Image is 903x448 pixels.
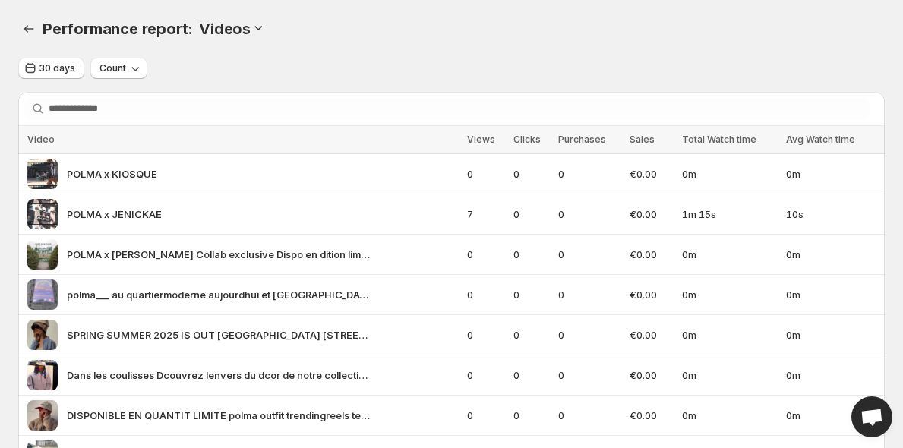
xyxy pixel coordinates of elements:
span: 10s [786,207,876,222]
span: 0 [467,166,504,181]
span: SPRING SUMMER 2025 IS OUT [GEOGRAPHIC_DATA] [STREET_ADDRESS] polma [67,327,371,342]
span: 0 [558,287,620,302]
span: 1m 15s [682,207,777,222]
span: 0m [682,327,777,342]
span: 0m [786,368,876,383]
span: 0 [467,247,504,262]
h3: Videos [199,20,251,38]
span: 0 [558,247,620,262]
span: 0m [682,408,777,423]
span: €0.00 [630,166,674,181]
span: 0 [467,408,504,423]
span: 0 [558,327,620,342]
img: POLMA x KIOSQUE [27,159,58,189]
span: DISPONIBLE EN QUANTIT LIMITE polma outfit trendingreels tendance worldwide frenchbrand marquefran... [67,408,371,423]
span: Performance report: [43,20,193,38]
img: POLMA x JENICKAE [27,199,58,229]
span: POLMA x KIOSQUE [67,166,157,181]
span: POLMA x [PERSON_NAME] Collab exclusive Dispo en dition limite sur notre site internet ou en bouti... [67,247,371,262]
span: 0m [786,327,876,342]
a: Open chat [851,396,892,437]
span: 30 days [39,62,75,74]
span: 0m [682,368,777,383]
span: Clicks [513,134,541,145]
button: 30 days [18,58,84,79]
span: €0.00 [630,247,674,262]
span: Total Watch time [682,134,756,145]
span: €0.00 [630,368,674,383]
span: 7 [467,207,504,222]
span: POLMA x JENICKAE [67,207,162,222]
span: Sales [630,134,655,145]
span: Avg Watch time [786,134,855,145]
span: Purchases [558,134,606,145]
span: 0m [786,287,876,302]
span: 0m [786,408,876,423]
button: Performance report [18,18,39,39]
img: SPRING SUMMER 2025 IS OUT Bordeaux 52 rue Notre-Dame Cap Ferret 63 Bd De La Plage 33970 Lge Cap F... [27,320,58,350]
span: 0 [558,166,620,181]
span: Views [467,134,495,145]
span: 0m [682,247,777,262]
span: 0 [513,166,550,181]
span: 0 [558,207,620,222]
span: Dans les coulisses Dcouvrez lenvers du dcor de notre collection POLMA printempst 2024 Dispo ds ma... [67,368,371,383]
span: 0 [513,207,550,222]
button: Count [90,58,147,79]
span: €0.00 [630,327,674,342]
span: 0 [513,327,550,342]
span: 0 [513,287,550,302]
span: 0m [682,287,777,302]
span: 0 [558,408,620,423]
span: Video [27,134,55,145]
span: 0 [513,408,550,423]
span: polma___ au quartiermoderne aujourdhui et [GEOGRAPHIC_DATA] nous voir [67,287,371,302]
img: DISPONIBLE EN QUANTIT LIMITE polma outfit trendingreels tendance worldwide frenchbrand marquefran... [27,400,58,431]
span: €0.00 [630,287,674,302]
span: 0 [558,368,620,383]
span: 0 [513,247,550,262]
span: 0 [467,327,504,342]
span: 0m [786,247,876,262]
span: 0m [786,166,876,181]
span: 0 [467,287,504,302]
span: €0.00 [630,408,674,423]
span: €0.00 [630,207,674,222]
img: polma___ au quartiermoderne aujourdhui et demain Passez nous voir [27,279,58,310]
span: 0 [467,368,504,383]
img: POLMA x HORTENSE Collab exclusive Dispo en dition limite sur notre site internet ou en boutique a... [27,239,58,270]
span: 0m [682,166,777,181]
span: Count [99,62,126,74]
span: 0 [513,368,550,383]
img: Dans les coulisses Dcouvrez lenvers du dcor de notre collection POLMA printempst 2024 Dispo ds ma... [27,360,58,390]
